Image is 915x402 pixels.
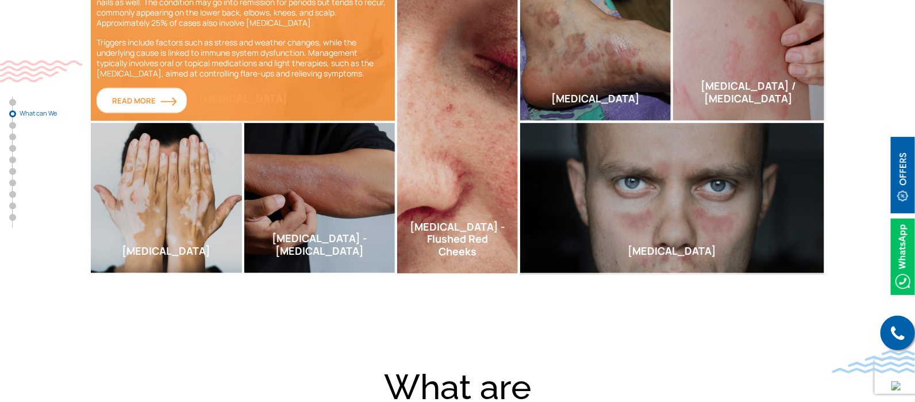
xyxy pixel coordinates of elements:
[91,245,242,258] h2: [MEDICAL_DATA]
[244,232,395,257] h2: [MEDICAL_DATA] - [MEDICAL_DATA]
[397,221,517,258] h2: [MEDICAL_DATA] - Flushed Red Cheeks
[891,381,901,390] img: up-blue-arrow.svg
[520,245,824,258] h2: [MEDICAL_DATA]
[832,350,915,373] img: bluewave
[97,37,389,79] p: Triggers include factors such as stress and weather changes, while the underlying cause is linked...
[97,88,187,113] a: Read More
[160,97,177,106] img: orange-arrow.svg
[891,219,915,295] img: Whatsappicon
[112,95,171,106] span: Read More
[891,137,915,213] img: offerBt
[520,93,671,105] h2: [MEDICAL_DATA]
[9,110,16,117] a: What can We
[673,80,824,105] h2: [MEDICAL_DATA] / [MEDICAL_DATA]
[891,249,915,262] a: Whatsappicon
[20,110,77,117] span: What can We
